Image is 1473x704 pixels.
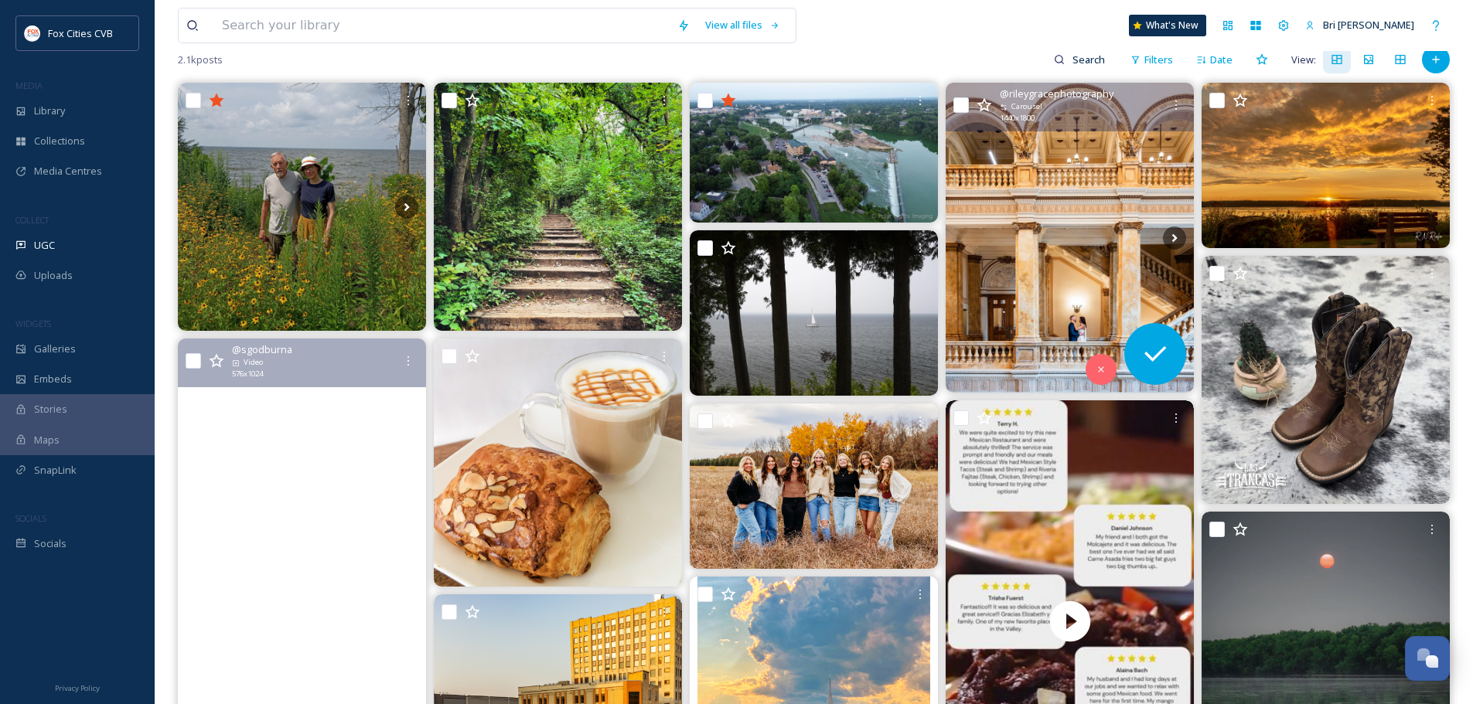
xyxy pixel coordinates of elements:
span: View: [1291,53,1316,67]
input: Search [1065,44,1115,75]
a: What's New [1129,15,1206,36]
span: SOCIALS [15,512,46,524]
span: Stories [34,402,67,417]
span: 1440 x 1800 [1000,113,1035,124]
span: Media Centres [34,164,102,179]
span: Library [34,104,65,118]
span: Privacy Policy [55,683,100,693]
a: Privacy Policy [55,678,100,696]
span: Date [1210,53,1233,67]
a: View all files [697,10,788,40]
span: Maps [34,433,60,447]
span: WIDGETS [15,318,51,329]
img: just hangin' with Gary, in Appleton, WI. #appletonwisconsin [178,83,426,331]
img: We survived Monday, lets celebrate! If you are an early riser like we are, good news, we open at ... [434,338,682,587]
img: For their engagement session, Kate & Drew chose to highlight some of Milwaukee's stunning archite... [946,83,1194,393]
span: Uploads [34,268,73,283]
img: 𝐁𝐨𝐭𝐚𝐬 𝐜𝐨𝐧 𝐭𝐮𝐛𝐨 𝐝𝐞 𝐜𝐚𝐦𝐮𝐟𝐥𝐚𝐣𝐞 🤠 𝐩𝐢𝐝𝐞 𝐥𝐚𝐬 𝐭𝐮𝐲𝐚𝐬 👉🏻 https://lastrancaswesternwear.com/ #appletonwisco... [1202,256,1450,504]
span: Galleries [34,342,76,356]
span: 576 x 1024 [232,369,263,379]
img: Stairs in the Willow River Gorge Willow River State Park | St. Croix County, Wisconsin #TravelWI ... [434,83,682,331]
span: SnapLink [34,463,77,478]
img: . . . . . . . . . . . . . . . . #minnesotaphotographer #minnesotaproud #mnphotographer #praisegod... [690,230,938,396]
span: Embeds [34,372,72,386]
span: Bri [PERSON_NAME] [1323,18,1414,32]
span: Collections [34,134,85,148]
span: Carousel [1011,101,1042,112]
input: Search your library [214,9,670,43]
span: COLLECT [15,214,49,226]
span: 2.1k posts [178,53,223,67]
span: Socials [34,536,66,551]
span: @ rileygracephotography [1000,87,1113,101]
img: A hazy view of the Fox River in downtown Appleton, WI. #DowntownAppleton #AppletonWI #AppletonWis... [690,83,938,223]
img: ONE MORE SLEEP UNTIL MY CLASS OF 2027 SENIOR MODEL TEAM APPLICATIONS ARE RELEASED!!! Set your ala... [690,403,938,569]
span: @ sgodburna [232,342,292,357]
span: UGC [34,238,55,253]
span: Fox Cities CVB [48,26,113,40]
button: Open Chat [1405,636,1450,681]
img: My little happy place, catching sunsets along the Mississippi River. #nature #naturephotography #... [1202,83,1450,248]
a: Bri [PERSON_NAME] [1297,10,1422,40]
span: MEDIA [15,80,43,91]
span: Filters [1144,53,1173,67]
span: Video [244,357,263,368]
img: images.png [25,26,40,41]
